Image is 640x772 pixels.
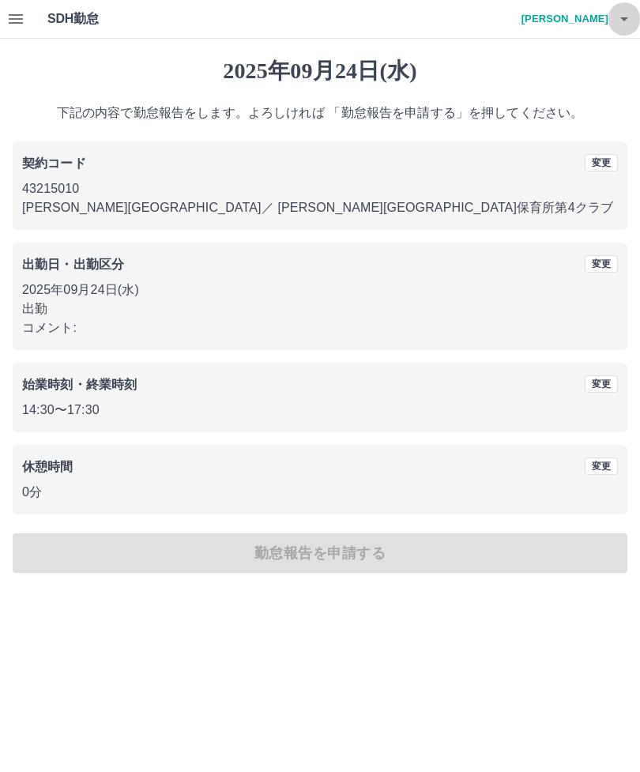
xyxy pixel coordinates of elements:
[22,198,618,217] p: [PERSON_NAME][GEOGRAPHIC_DATA] ／ [PERSON_NAME][GEOGRAPHIC_DATA]保育所第4クラブ
[22,318,618,337] p: コメント:
[22,378,137,391] b: 始業時刻・終業時刻
[585,458,618,475] button: 変更
[22,401,618,420] p: 14:30 〜 17:30
[13,58,627,85] h1: 2025年09月24日(水)
[22,179,618,198] p: 43215010
[22,483,618,502] p: 0分
[22,281,618,299] p: 2025年09月24日(水)
[585,255,618,273] button: 変更
[22,156,86,170] b: 契約コード
[22,460,73,473] b: 休憩時間
[22,258,124,271] b: 出勤日・出勤区分
[22,299,618,318] p: 出勤
[585,154,618,171] button: 変更
[585,375,618,393] button: 変更
[13,104,627,122] p: 下記の内容で勤怠報告をします。よろしければ 「勤怠報告を申請する」を押してください。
